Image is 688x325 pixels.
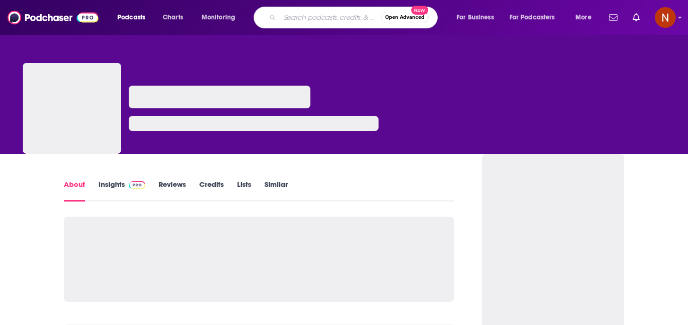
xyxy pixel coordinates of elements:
[655,7,676,28] span: Logged in as AdelNBM
[98,180,145,202] a: InsightsPodchaser Pro
[655,7,676,28] img: User Profile
[450,10,506,25] button: open menu
[385,15,424,20] span: Open Advanced
[280,10,381,25] input: Search podcasts, credits, & more...
[64,180,85,202] a: About
[575,11,591,24] span: More
[199,180,224,202] a: Credits
[195,10,247,25] button: open menu
[457,11,494,24] span: For Business
[629,9,644,26] a: Show notifications dropdown
[117,11,145,24] span: Podcasts
[655,7,676,28] button: Show profile menu
[202,11,235,24] span: Monitoring
[129,181,145,189] img: Podchaser Pro
[8,9,98,26] img: Podchaser - Follow, Share and Rate Podcasts
[157,10,189,25] a: Charts
[605,9,621,26] a: Show notifications dropdown
[503,10,569,25] button: open menu
[159,180,186,202] a: Reviews
[111,10,158,25] button: open menu
[163,11,183,24] span: Charts
[265,180,288,202] a: Similar
[263,7,447,28] div: Search podcasts, credits, & more...
[569,10,603,25] button: open menu
[237,180,251,202] a: Lists
[381,12,429,23] button: Open AdvancedNew
[411,6,428,15] span: New
[510,11,555,24] span: For Podcasters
